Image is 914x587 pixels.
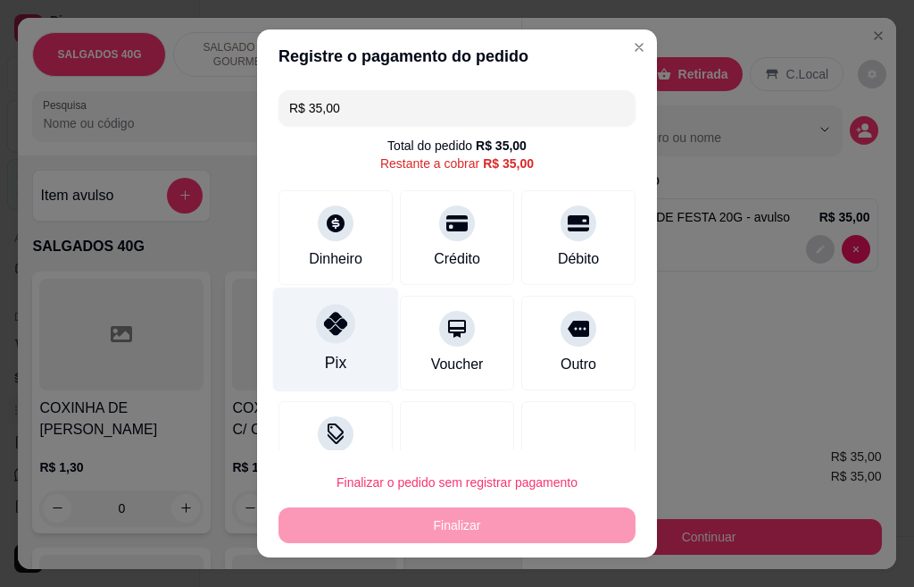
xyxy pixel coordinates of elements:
[483,155,534,172] div: R$ 35,00
[257,29,657,83] header: Registre o pagamento do pedido
[476,137,527,155] div: R$ 35,00
[558,248,599,270] div: Débito
[625,33,653,62] button: Close
[434,248,480,270] div: Crédito
[309,248,362,270] div: Dinheiro
[325,351,346,374] div: Pix
[431,354,484,375] div: Voucher
[561,354,596,375] div: Outro
[289,90,625,126] input: Ex.: hambúrguer de cordeiro
[380,155,534,172] div: Restante a cobrar
[278,465,636,500] button: Finalizar o pedido sem registrar pagamento
[387,137,527,155] div: Total do pedido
